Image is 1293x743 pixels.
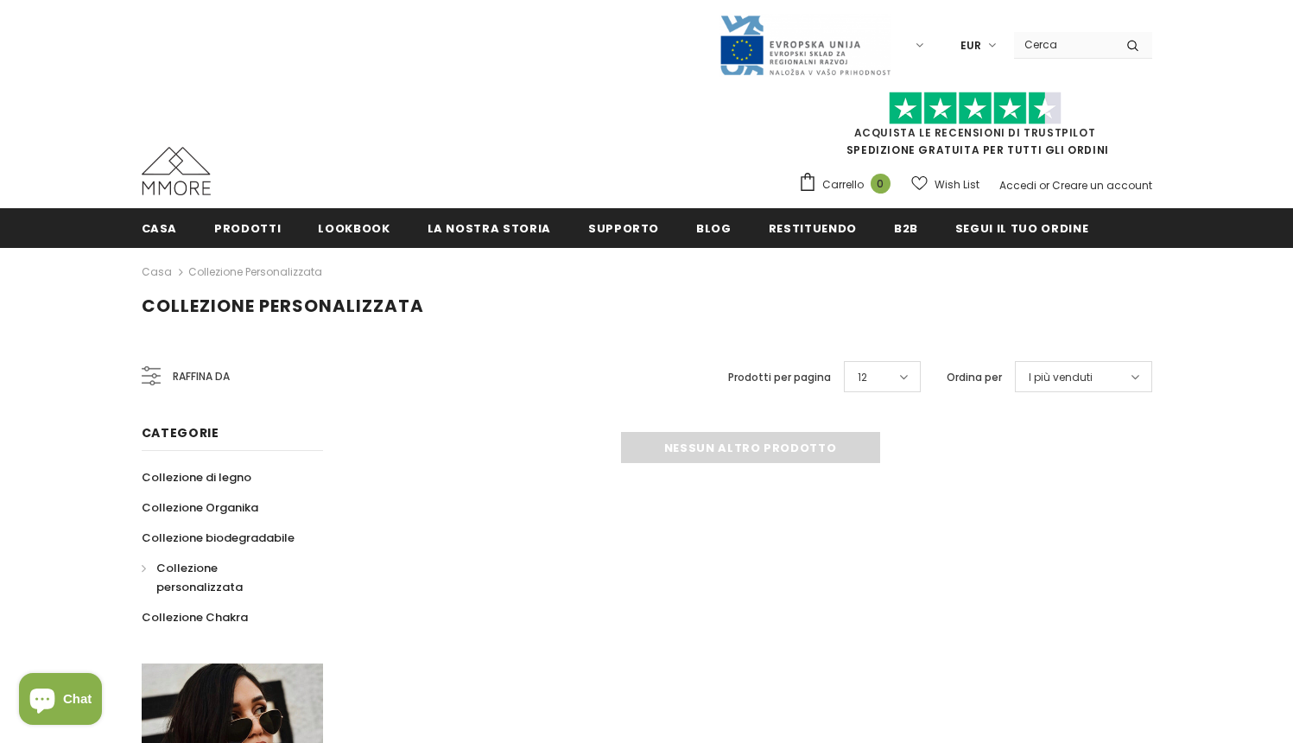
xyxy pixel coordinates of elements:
[947,369,1002,386] label: Ordina per
[894,220,918,237] span: B2B
[955,220,1088,237] span: Segui il tuo ordine
[1029,369,1093,386] span: I più venduti
[142,492,258,523] a: Collezione Organika
[822,176,864,194] span: Carrello
[955,208,1088,247] a: Segui il tuo ordine
[188,264,322,279] a: Collezione personalizzata
[728,369,831,386] label: Prodotti per pagina
[588,220,659,237] span: supporto
[1014,32,1113,57] input: Search Site
[142,208,178,247] a: Casa
[142,262,172,283] a: Casa
[960,37,981,54] span: EUR
[142,220,178,237] span: Casa
[214,220,281,237] span: Prodotti
[911,169,979,200] a: Wish List
[798,99,1152,157] span: SPEDIZIONE GRATUITA PER TUTTI GLI ORDINI
[935,176,979,194] span: Wish List
[142,462,251,492] a: Collezione di legno
[889,92,1062,125] img: Fidati di Pilot Stars
[769,220,857,237] span: Restituendo
[318,208,390,247] a: Lookbook
[214,208,281,247] a: Prodotti
[142,530,295,546] span: Collezione biodegradabile
[798,172,899,198] a: Carrello 0
[854,125,1096,140] a: Acquista le recensioni di TrustPilot
[142,553,304,602] a: Collezione personalizzata
[318,220,390,237] span: Lookbook
[14,673,107,729] inbox-online-store-chat: Shopify online store chat
[696,220,732,237] span: Blog
[719,37,891,52] a: Javni Razpis
[156,560,243,595] span: Collezione personalizzata
[1052,178,1152,193] a: Creare un account
[142,147,211,195] img: Casi MMORE
[1039,178,1049,193] span: or
[894,208,918,247] a: B2B
[696,208,732,247] a: Blog
[142,294,424,318] span: Collezione personalizzata
[142,602,248,632] a: Collezione Chakra
[142,424,219,441] span: Categorie
[428,208,551,247] a: La nostra storia
[142,609,248,626] span: Collezione Chakra
[769,208,857,247] a: Restituendo
[719,14,891,77] img: Javni Razpis
[588,208,659,247] a: supporto
[142,499,258,516] span: Collezione Organika
[142,523,295,553] a: Collezione biodegradabile
[173,367,230,386] span: Raffina da
[871,174,891,194] span: 0
[858,369,867,386] span: 12
[999,178,1036,193] a: Accedi
[428,220,551,237] span: La nostra storia
[142,469,251,486] span: Collezione di legno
